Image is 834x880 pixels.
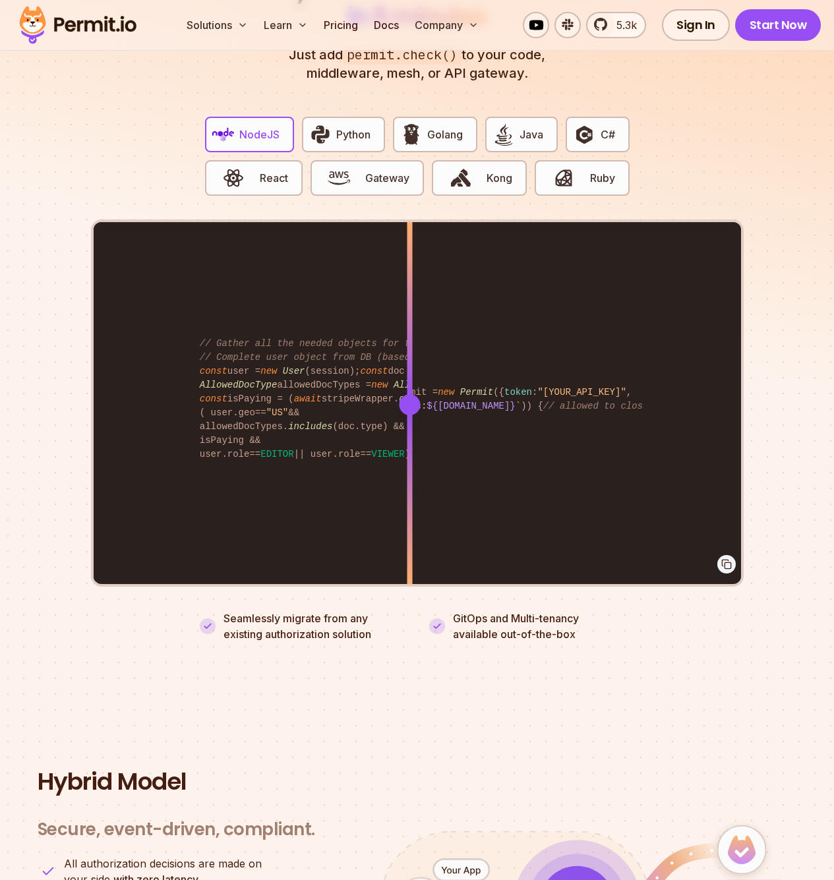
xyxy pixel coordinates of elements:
[328,167,350,189] img: Gateway
[260,449,293,459] span: EDITOR
[409,12,484,38] button: Company
[371,380,388,390] span: new
[200,352,638,363] span: // Complete user object from DB (based on session object, only 3 DB queries...)
[239,407,255,418] span: geo
[239,127,280,142] span: NodeJS
[399,401,521,411] span: `doc: `
[222,167,245,189] img: React
[492,123,515,146] img: Java
[537,387,626,397] span: "[YOUR_API_KEY]"
[200,338,516,349] span: // Gather all the needed objects for the permission check
[181,12,253,38] button: Solutions
[200,366,227,376] span: const
[586,12,646,38] a: 5.3k
[212,123,235,146] img: NodeJS
[318,12,363,38] a: Pricing
[735,9,821,41] a: Start Now
[288,421,332,432] span: includes
[453,610,579,642] p: GitOps and Multi-tenancy available out-of-the-box
[38,819,315,840] h3: Secure, event-driven, compliant.
[543,401,682,411] span: // allowed to close issue
[200,394,227,404] span: const
[343,45,462,65] span: permit.check()
[227,449,250,459] span: role
[64,856,262,871] span: All authorization decisions are made on
[191,326,643,472] code: user = (session); doc = ( , , session. ); allowedDocTypes = (user. ); isPaying = ( stripeWrapper....
[365,170,409,186] span: Gateway
[460,387,493,397] span: Permit
[450,167,472,189] img: Kong
[504,387,532,397] span: token
[400,123,423,146] img: Golang
[601,127,615,142] span: C#
[609,17,637,33] span: 5.3k
[573,123,595,146] img: C#
[283,366,305,376] span: User
[360,366,388,376] span: const
[294,394,322,404] span: await
[371,449,404,459] span: VIEWER
[427,401,515,411] span: ${[DOMAIN_NAME]}
[38,769,797,795] h2: Hybrid Model
[309,123,332,146] img: Python
[487,170,512,186] span: Kong
[369,12,404,38] a: Docs
[336,127,371,142] span: Python
[258,12,313,38] button: Learn
[266,407,289,418] span: "US"
[223,610,405,642] p: Seamlessly migrate from any existing authorization solution
[662,9,730,41] a: Sign In
[520,127,543,142] span: Java
[338,449,361,459] span: role
[590,170,615,186] span: Ruby
[260,170,288,186] span: React
[552,167,575,189] img: Ruby
[360,421,382,432] span: type
[13,3,142,47] img: Permit logo
[191,375,643,424] code: { } ; permit = ({ : , }); ( permit. (user, , )) { }
[399,394,498,404] span: get_billing_status
[427,127,463,142] span: Golang
[438,387,454,397] span: new
[260,366,277,376] span: new
[200,380,278,390] span: AllowedDocType
[275,45,560,82] p: Just add to your code, middleware, mesh, or API gateway.
[394,380,471,390] span: AllowedDocType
